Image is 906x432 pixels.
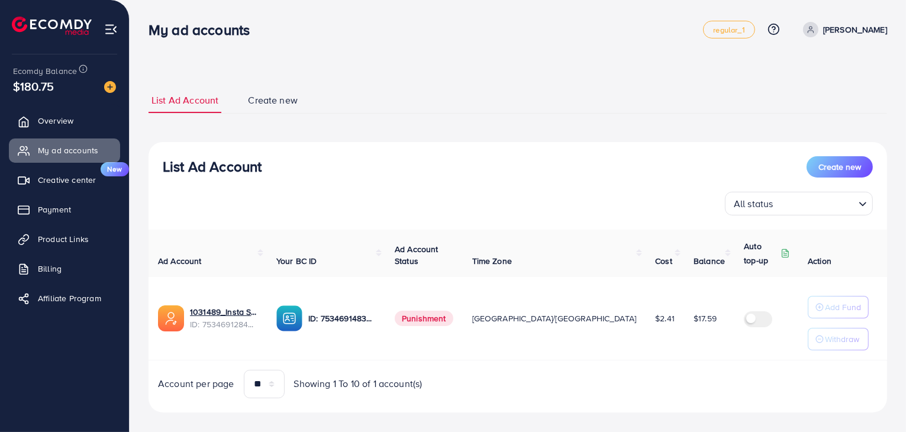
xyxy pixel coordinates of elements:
[825,332,859,346] p: Withdraw
[104,81,116,93] img: image
[38,233,89,245] span: Product Links
[823,22,887,37] p: [PERSON_NAME]
[731,195,776,212] span: All status
[9,227,120,251] a: Product Links
[158,255,202,267] span: Ad Account
[38,115,73,127] span: Overview
[395,243,439,267] span: Ad Account Status
[694,312,717,324] span: $17.59
[725,192,873,215] div: Search for option
[655,312,675,324] span: $2.41
[818,161,861,173] span: Create new
[9,138,120,162] a: My ad accounts
[13,65,77,77] span: Ecomdy Balance
[825,300,861,314] p: Add Fund
[190,318,257,330] span: ID: 7534691284645314567
[276,255,317,267] span: Your BC ID
[703,21,755,38] a: regular_1
[38,263,62,275] span: Billing
[163,158,262,175] h3: List Ad Account
[294,377,423,391] span: Showing 1 To 10 of 1 account(s)
[655,255,672,267] span: Cost
[9,168,120,192] a: Creative centerNew
[190,306,257,318] a: 1031489_Insta Store_1754307311926
[101,162,129,176] span: New
[808,255,831,267] span: Action
[856,379,897,423] iframe: Chat
[744,239,778,267] p: Auto top-up
[9,109,120,133] a: Overview
[807,156,873,178] button: Create new
[9,198,120,221] a: Payment
[798,22,887,37] a: [PERSON_NAME]
[38,204,71,215] span: Payment
[13,78,54,95] span: $180.75
[472,255,512,267] span: Time Zone
[38,292,101,304] span: Affiliate Program
[472,312,637,324] span: [GEOGRAPHIC_DATA]/[GEOGRAPHIC_DATA]
[38,174,96,186] span: Creative center
[308,311,376,325] p: ID: 7534691483421556754
[694,255,725,267] span: Balance
[149,21,259,38] h3: My ad accounts
[808,296,869,318] button: Add Fund
[276,305,302,331] img: ic-ba-acc.ded83a64.svg
[713,26,744,34] span: regular_1
[158,305,184,331] img: ic-ads-acc.e4c84228.svg
[395,311,453,326] span: Punishment
[12,17,92,35] img: logo
[9,257,120,281] a: Billing
[38,144,98,156] span: My ad accounts
[248,94,298,107] span: Create new
[808,328,869,350] button: Withdraw
[151,94,218,107] span: List Ad Account
[190,306,257,330] div: <span class='underline'>1031489_Insta Store_1754307311926</span></br>7534691284645314567
[158,377,234,391] span: Account per page
[9,286,120,310] a: Affiliate Program
[104,22,118,36] img: menu
[777,193,854,212] input: Search for option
